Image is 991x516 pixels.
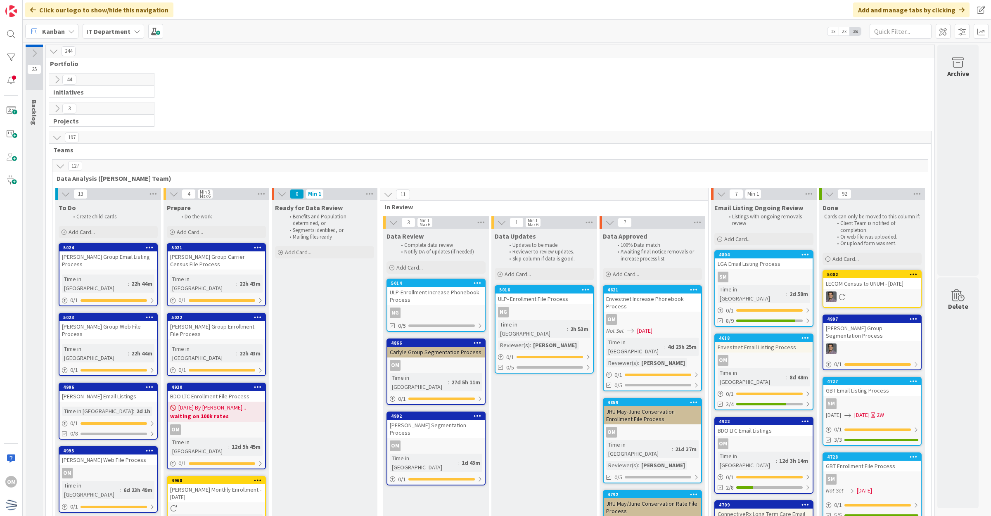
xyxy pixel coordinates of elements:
[498,320,567,338] div: Time in [GEOGRAPHIC_DATA]
[59,391,157,402] div: [PERSON_NAME] Email Listings
[290,189,304,199] span: 0
[398,395,406,403] span: 0 / 1
[715,272,813,282] div: SM
[387,308,485,318] div: NG
[62,407,133,416] div: Time in [GEOGRAPHIC_DATA]
[178,403,246,412] span: [DATE] By [PERSON_NAME]...
[726,390,734,398] span: 0 / 1
[718,368,786,386] div: Time in [GEOGRAPHIC_DATA]
[390,454,458,472] div: Time in [GEOGRAPHIC_DATA]
[715,342,813,353] div: Envestnet Email Listing Process
[386,279,486,332] a: 5014ULP-Enrollment Increase Phonebook ProcessNG0/5
[823,315,921,323] div: 4997
[182,189,196,199] span: 4
[387,287,485,305] div: ULP-Enrollment Increase Phonebook Process
[59,295,157,305] div: 0/1
[168,477,265,484] div: 4968
[68,161,82,171] span: 127
[639,358,687,367] div: [PERSON_NAME]
[398,322,406,330] span: 0/5
[604,427,701,438] div: OM
[495,286,593,294] div: 5016
[57,174,918,182] span: Data Analysis (Carin Team)
[606,427,617,438] div: OM
[664,342,666,351] span: :
[604,399,701,406] div: 4859
[834,501,842,509] span: 0 / 1
[62,468,73,478] div: OM
[177,228,203,236] span: Add Card...
[777,456,810,465] div: 12d 3h 14m
[59,418,157,428] div: 0/1
[460,458,482,467] div: 1d 43m
[387,420,485,438] div: [PERSON_NAME] Segmentation Process
[70,296,78,305] span: 0 / 1
[69,213,156,220] li: Create child-cards
[715,418,813,436] div: 4922BDO LTC Email Listings
[638,461,639,470] span: :
[823,270,922,308] a: 5002LECOM Census to UNUM - [DATE]CS
[178,459,186,468] span: 0 / 1
[604,399,701,424] div: 4859JHU May-June Conservation Enrollment File Process
[714,204,803,212] span: Email Listing Ongoing Review
[129,349,154,358] div: 22h 44m
[387,360,485,371] div: OM
[168,484,265,502] div: [PERSON_NAME] Monthly Enrollment - [DATE]
[275,204,343,212] span: Ready for Data Review
[853,2,970,17] div: Add and manage tabs by clicking
[59,468,157,478] div: OM
[505,270,531,278] span: Add Card...
[59,447,157,454] div: 4995
[823,378,921,396] div: 4727GBT Email Listing Process
[607,492,701,497] div: 4792
[729,189,743,199] span: 7
[59,447,157,465] div: 4995[PERSON_NAME] Web File Process
[167,313,266,376] a: 5022[PERSON_NAME] Group Enrollment File ProcessTime in [GEOGRAPHIC_DATA]:22h 43m0/1
[718,272,728,282] div: SM
[59,314,157,321] div: 5023
[390,308,401,318] div: NG
[390,440,401,451] div: OM
[168,383,265,402] div: 4920BDO LTC Enrollment File Process
[724,235,751,243] span: Add Card...
[715,334,813,342] div: 4618
[776,456,777,465] span: :
[715,438,813,449] div: OM
[607,287,701,293] div: 4621
[826,291,837,302] img: CS
[495,285,594,374] a: 5016ULP- Enrollment File ProcessNGTime in [GEOGRAPHIC_DATA]:2h 53mReviewer(s):[PERSON_NAME]0/10/5
[495,352,593,362] div: 0/1
[827,454,921,460] div: 4728
[823,204,838,212] span: Done
[236,279,237,288] span: :
[128,349,129,358] span: :
[59,383,157,391] div: 4996
[726,483,734,492] span: 2/8
[128,279,129,288] span: :
[498,307,509,317] div: NG
[170,438,228,456] div: Time in [GEOGRAPHIC_DATA]
[638,358,639,367] span: :
[834,360,842,369] span: 0 / 1
[70,419,78,428] span: 0 / 1
[715,389,813,399] div: 0/1
[59,244,157,270] div: 5024[PERSON_NAME] Group Email Listing Process
[53,117,144,125] span: Projects
[613,270,639,278] span: Add Card...
[50,59,924,68] span: Portfolio
[877,411,884,419] div: 2W
[63,448,157,454] div: 4995
[826,411,841,419] span: [DATE]
[62,275,128,293] div: Time in [GEOGRAPHIC_DATA]
[69,228,95,236] span: Add Card...
[823,398,921,409] div: SM
[59,454,157,465] div: [PERSON_NAME] Web File Process
[30,100,38,125] span: Backlog
[384,203,698,211] span: In Review
[387,412,485,420] div: 4992
[827,379,921,384] div: 4727
[726,317,734,325] span: 8/9
[178,366,186,374] span: 0 / 1
[854,411,870,419] span: [DATE]
[607,400,701,405] div: 4859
